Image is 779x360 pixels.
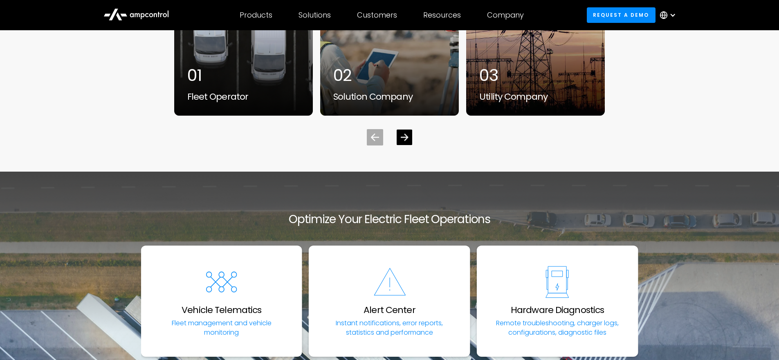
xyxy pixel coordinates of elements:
div: 4 / 5 [309,246,470,357]
div: Customers [357,11,397,20]
div: Solutions [299,11,331,20]
div: Utility Company [479,92,592,102]
div: Company [487,11,524,20]
div: Previous slide [367,129,383,145]
p: Fleet management and vehicle monitoring [159,319,285,337]
div: 01 [187,65,300,85]
a: Vehicle TelematicsFleet management and vehicle monitoring [141,246,302,357]
div: Fleet Operator [187,92,300,102]
p: Remote troubleshooting, charger logs, configurations, diagnostic files [495,319,620,337]
div: Resources [423,11,461,20]
h3: Alert Center [364,305,415,315]
p: Instant notifications, error reports, statistics and performance [327,319,452,337]
a: Hardware DiagnosticsRemote troubleshooting, charger logs, configurations, diagnostic files [477,246,638,357]
div: 03 [479,65,592,85]
a: Alert CenterInstant notifications, error reports, statistics and performance [309,246,470,357]
a: Request a demo [587,7,656,22]
h3: Vehicle Telematics [182,305,261,315]
div: 02 [333,65,446,85]
div: 3 / 5 [141,246,302,357]
div: 5 / 5 [477,246,638,357]
div: Next slide [397,130,412,145]
div: Products [240,11,272,20]
div: Solution Company [333,92,446,102]
h2: Optimize Your Electric Fleet Operations [141,212,638,226]
h3: Hardware Diagnostics [511,305,604,315]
